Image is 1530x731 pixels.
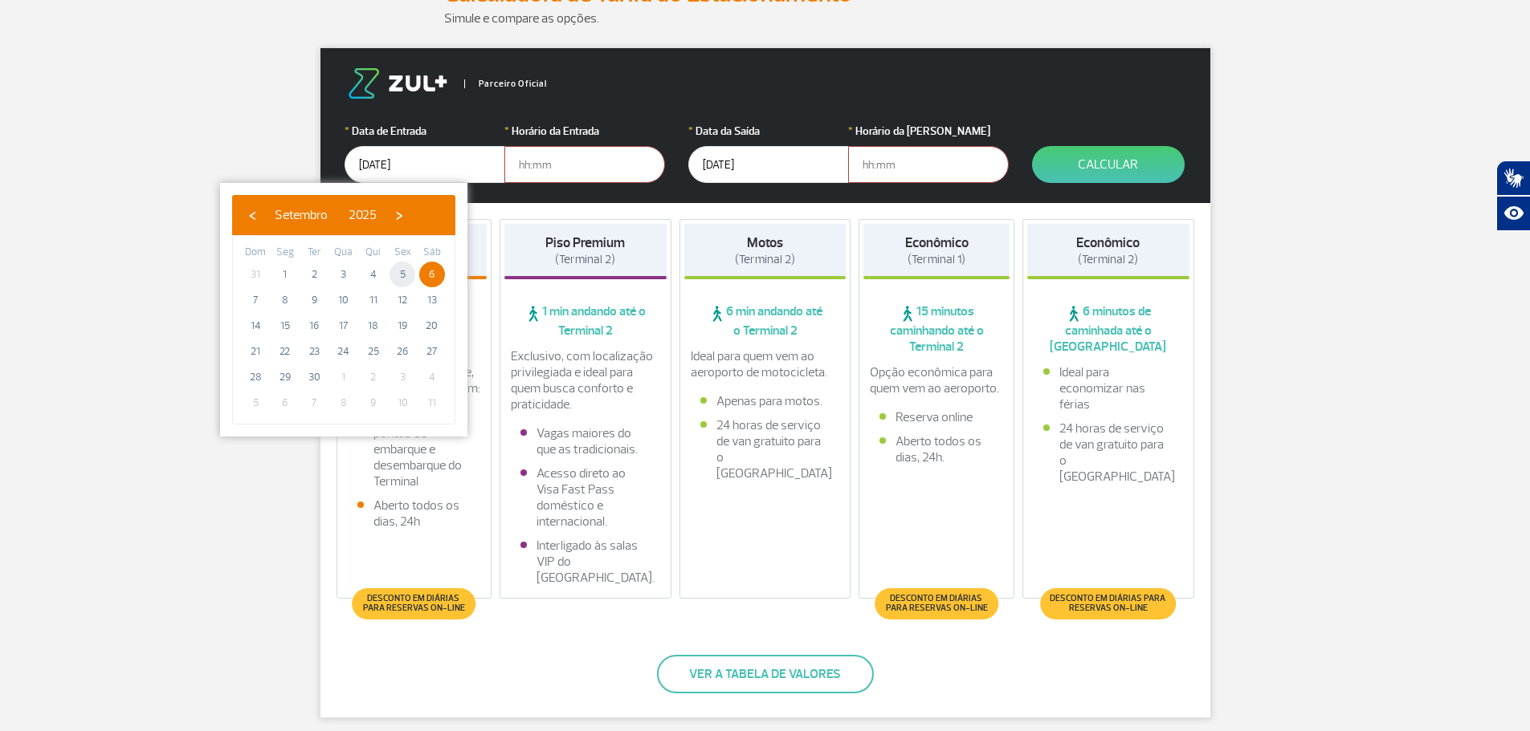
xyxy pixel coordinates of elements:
[272,313,298,339] span: 15
[272,287,298,313] span: 8
[504,146,665,183] input: hh:mm
[329,244,359,262] th: weekday
[361,390,386,416] span: 9
[338,203,387,227] button: 2025
[243,287,268,313] span: 7
[243,364,268,390] span: 28
[331,364,357,390] span: 1
[1048,594,1168,613] span: Desconto em diárias para reservas on-line
[879,433,993,465] li: Aberto todos os dias, 24h.
[243,339,268,364] span: 21
[361,287,386,313] span: 11
[504,123,665,140] label: Horário da Entrada
[361,313,386,339] span: 18
[241,244,271,262] th: weekday
[301,313,327,339] span: 16
[240,205,411,221] bs-datepicker-navigation-view: ​ ​ ​
[243,262,268,287] span: 31
[358,244,388,262] th: weekday
[863,303,1010,355] span: 15 minutos caminhando até o Terminal 2
[688,123,849,140] label: Data da Saída
[419,287,445,313] span: 13
[419,364,445,390] span: 4
[301,364,327,390] span: 30
[361,594,467,613] span: Desconto em diárias para reservas on-line
[747,234,783,251] strong: Motos
[848,123,1009,140] label: Horário da [PERSON_NAME]
[908,252,965,267] span: (Terminal 1)
[275,207,328,223] span: Setembro
[1496,196,1530,231] button: Abrir recursos assistivos.
[387,203,411,227] button: ›
[879,409,993,425] li: Reserva online
[735,252,795,267] span: (Terminal 2)
[331,390,357,416] span: 8
[388,244,418,262] th: weekday
[301,287,327,313] span: 9
[419,313,445,339] span: 20
[345,68,451,99] img: logo-zul.png
[1496,160,1530,196] button: Abrir tradutor de língua de sinais.
[1032,146,1185,183] button: Calcular
[264,203,338,227] button: Setembro
[511,348,660,412] p: Exclusivo, com localização privilegiada e ideal para quem busca conforto e praticidade.
[220,183,467,437] bs-datepicker-container: calendar
[240,203,264,227] button: ‹
[1076,234,1140,251] strong: Econômico
[688,146,849,183] input: dd/mm/aaaa
[390,287,415,313] span: 12
[419,339,445,364] span: 27
[504,303,667,339] span: 1 min andando até o Terminal 2
[684,303,847,339] span: 6 min andando até o Terminal 2
[272,364,298,390] span: 29
[361,262,386,287] span: 4
[361,364,386,390] span: 2
[905,234,969,251] strong: Econômico
[301,262,327,287] span: 2
[700,417,830,481] li: 24 horas de serviço de van gratuito para o [GEOGRAPHIC_DATA]
[272,262,298,287] span: 1
[390,364,415,390] span: 3
[300,244,329,262] th: weekday
[691,348,840,380] p: Ideal para quem vem ao aeroporto de motocicleta.
[883,594,989,613] span: Desconto em diárias para reservas on-line
[390,339,415,364] span: 26
[700,393,830,409] li: Apenas para motos.
[1043,420,1173,485] li: 24 horas de serviço de van gratuito para o [GEOGRAPHIC_DATA]
[390,390,415,416] span: 10
[331,313,357,339] span: 17
[271,244,300,262] th: weekday
[545,234,625,251] strong: Piso Premium
[870,364,1003,396] p: Opção econômica para quem vem ao aeroporto.
[272,390,298,416] span: 6
[357,409,471,489] li: Fácil acesso aos pontos de embarque e desembarque do Terminal
[331,287,357,313] span: 10
[1496,160,1530,231] div: Plugin de acessibilidade da Hand Talk.
[1043,364,1173,412] li: Ideal para economizar nas férias
[520,425,651,457] li: Vagas maiores do que as tradicionais.
[345,123,505,140] label: Data de Entrada
[243,390,268,416] span: 5
[390,313,415,339] span: 19
[419,390,445,416] span: 11
[444,9,1087,28] p: Simule e compare as opções.
[520,465,651,530] li: Acesso direto ao Visa Fast Pass doméstico e internacional.
[417,244,447,262] th: weekday
[349,207,377,223] span: 2025
[301,339,327,364] span: 23
[331,262,357,287] span: 3
[464,79,547,88] span: Parceiro Oficial
[390,262,415,287] span: 5
[555,252,615,267] span: (Terminal 2)
[361,339,386,364] span: 25
[272,339,298,364] span: 22
[419,262,445,287] span: 6
[848,146,1009,183] input: hh:mm
[520,538,651,586] li: Interligado às salas VIP do [GEOGRAPHIC_DATA].
[1078,252,1138,267] span: (Terminal 2)
[357,497,471,530] li: Aberto todos os dias, 24h
[1027,303,1189,355] span: 6 minutos de caminhada até o [GEOGRAPHIC_DATA]
[345,146,505,183] input: dd/mm/aaaa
